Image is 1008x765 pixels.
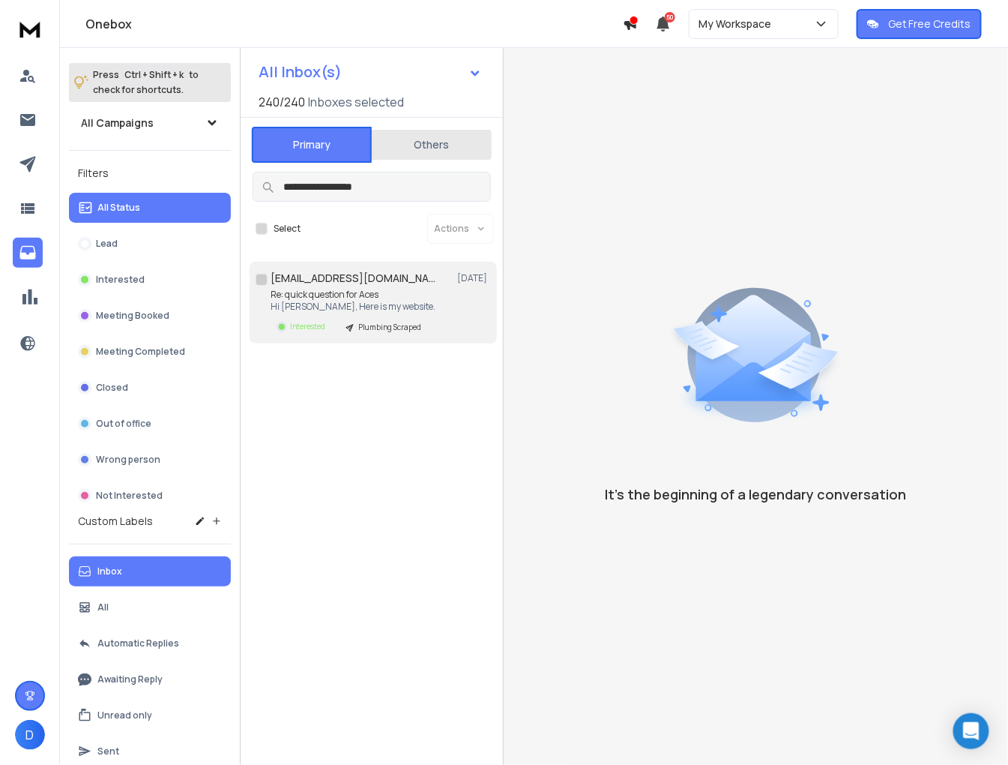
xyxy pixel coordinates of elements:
h1: Onebox [85,15,623,33]
span: 50 [665,12,675,22]
button: D [15,720,45,750]
button: Get Free Credits [857,9,982,39]
img: logo [15,15,45,43]
p: Get Free Credits [888,16,971,31]
div: Open Intercom Messenger [953,713,989,749]
p: My Workspace [698,16,777,31]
